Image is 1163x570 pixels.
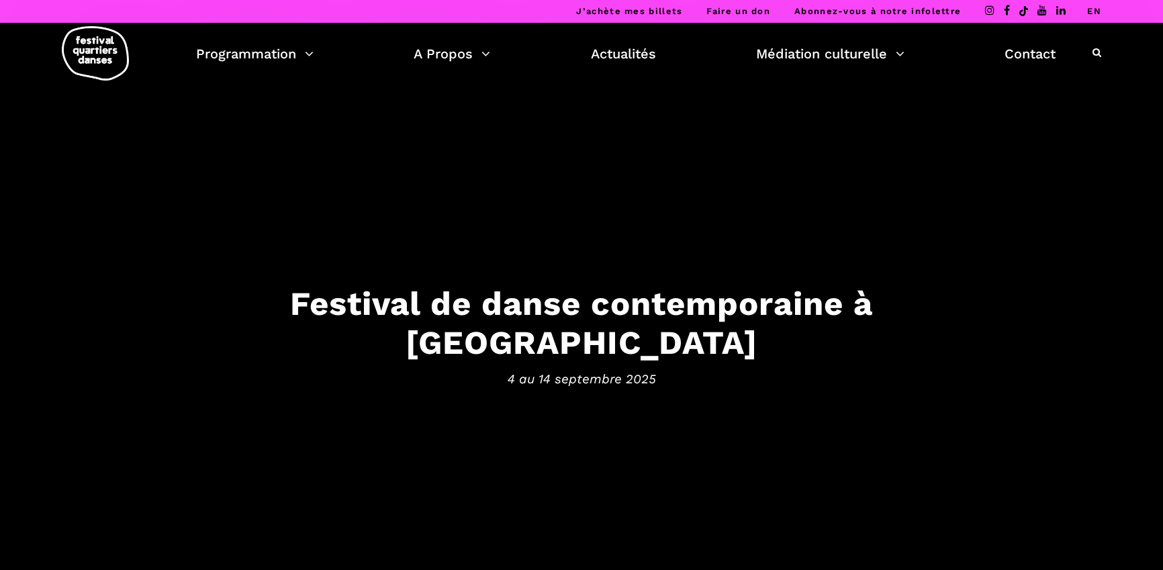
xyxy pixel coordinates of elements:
[576,6,682,16] a: J’achète mes billets
[1005,42,1056,65] a: Contact
[756,42,904,65] a: Médiation culturelle
[165,369,998,389] span: 4 au 14 septembre 2025
[1087,6,1101,16] a: EN
[165,283,998,363] h3: Festival de danse contemporaine à [GEOGRAPHIC_DATA]
[62,26,129,81] img: logo-fqd-med
[414,42,490,65] a: A Propos
[794,6,961,16] a: Abonnez-vous à notre infolettre
[591,42,656,65] a: Actualités
[196,42,314,65] a: Programmation
[706,6,770,16] a: Faire un don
